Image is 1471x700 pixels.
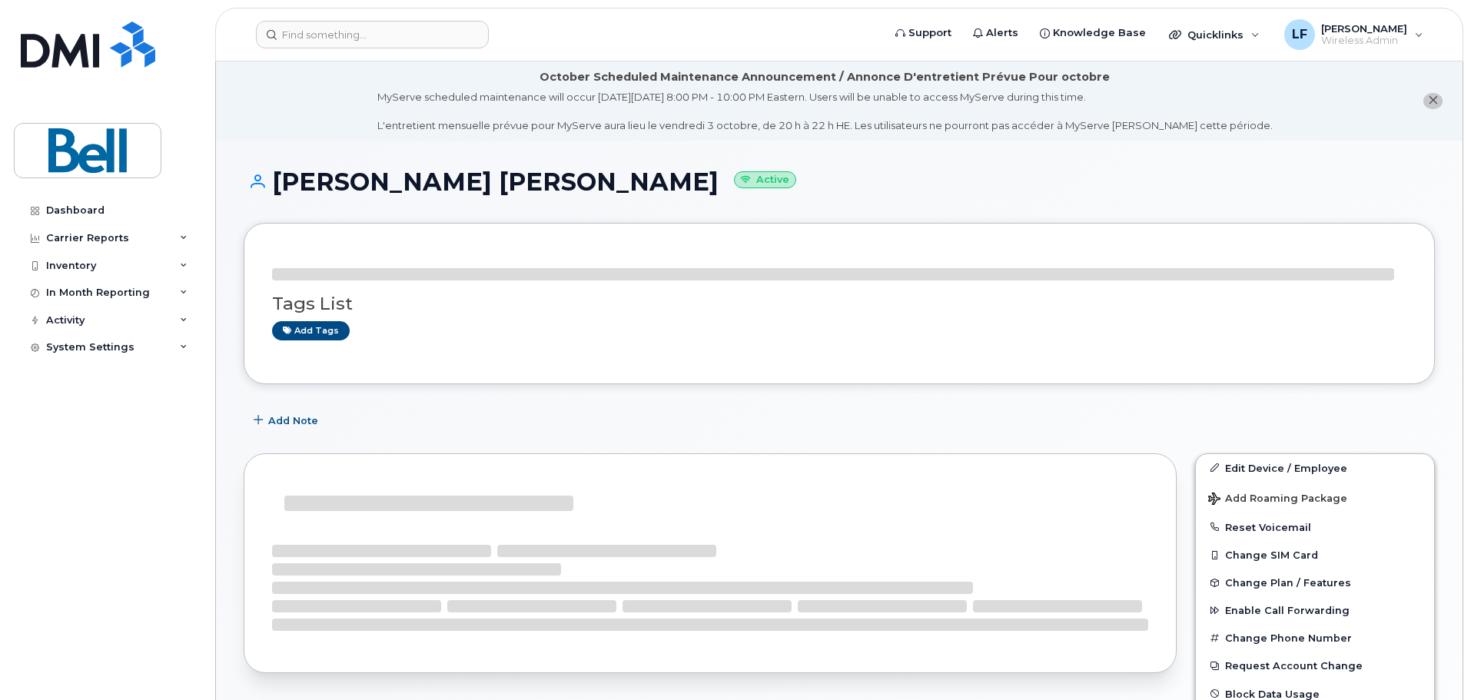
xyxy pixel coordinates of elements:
button: close notification [1423,93,1443,109]
div: MyServe scheduled maintenance will occur [DATE][DATE] 8:00 PM - 10:00 PM Eastern. Users will be u... [377,90,1273,133]
div: October Scheduled Maintenance Announcement / Annonce D'entretient Prévue Pour octobre [540,69,1110,85]
button: Enable Call Forwarding [1196,596,1434,624]
span: Add Note [268,413,318,428]
button: Request Account Change [1196,652,1434,679]
span: Enable Call Forwarding [1225,605,1350,616]
button: Add Note [244,407,331,435]
h3: Tags List [272,294,1406,314]
small: Active [734,171,796,189]
button: Reset Voicemail [1196,513,1434,541]
button: Add Roaming Package [1196,482,1434,513]
button: Change SIM Card [1196,541,1434,569]
span: Add Roaming Package [1208,493,1347,507]
a: Add tags [272,321,350,340]
a: Edit Device / Employee [1196,454,1434,482]
span: Change Plan / Features [1225,577,1351,589]
button: Change Phone Number [1196,624,1434,652]
button: Change Plan / Features [1196,569,1434,596]
h1: [PERSON_NAME] [PERSON_NAME] [244,168,1435,195]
